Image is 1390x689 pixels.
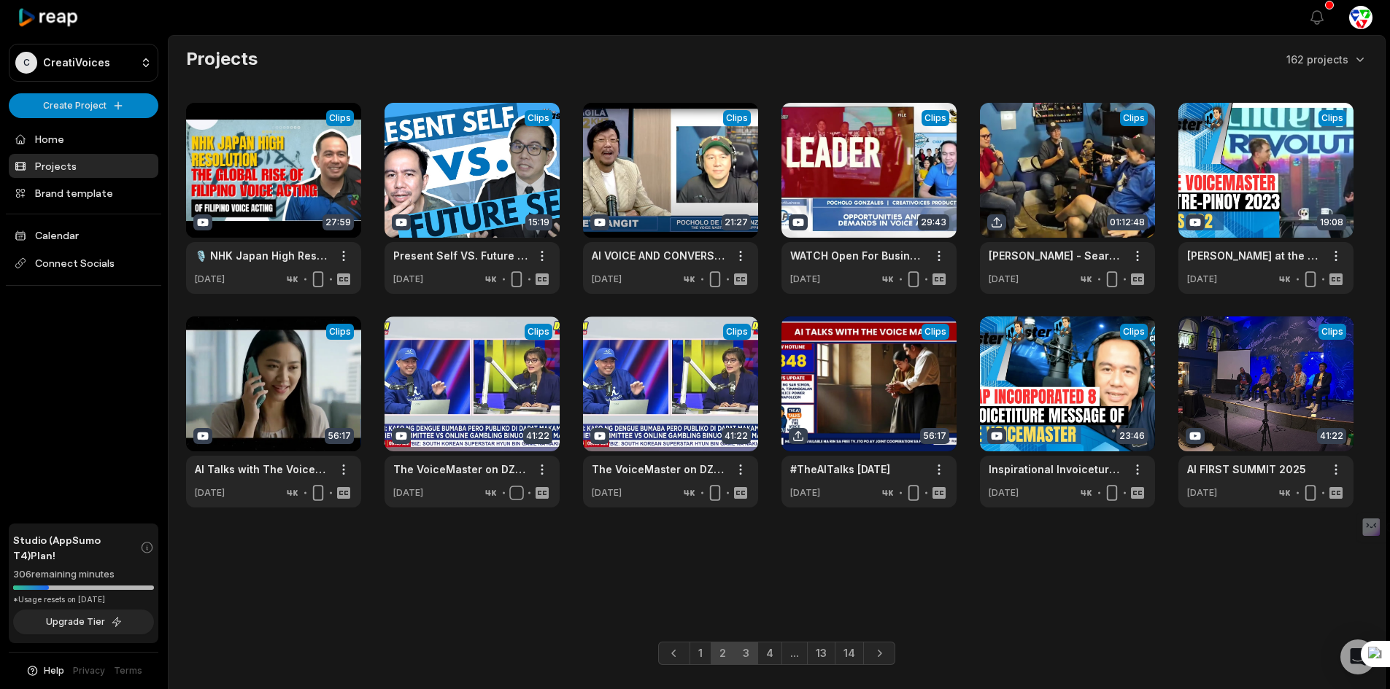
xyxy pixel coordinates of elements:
[989,248,1123,263] a: [PERSON_NAME] - Search Results
[658,642,895,665] ul: Pagination
[658,642,690,665] a: Previous page
[807,642,835,665] a: Page 13
[711,642,735,665] a: Page 2 is your current page
[44,664,64,677] span: Help
[9,127,158,151] a: Home
[9,93,158,118] button: Create Project
[592,248,726,263] a: AI VOICE AND CONVERSATIONS WITH [PERSON_NAME] ON EAGLE RADIO
[690,642,711,665] a: Page 1
[43,56,110,69] p: CreatiVoices
[790,248,924,263] a: WATCH Open For Business [DATE] The VoiceMaster and CreatiVoices
[73,664,105,677] a: Privacy
[393,248,528,263] a: Present Self VS. Future Self
[13,532,140,563] span: Studio (AppSumo T4) Plan!
[13,594,154,605] div: *Usage resets on [DATE]
[835,642,864,665] a: Page 14
[734,642,758,665] a: Page 3
[13,567,154,582] div: 306 remaining minutes
[114,664,142,677] a: Terms
[1340,639,1375,674] div: Open Intercom Messenger
[1187,248,1321,263] a: [PERSON_NAME] at the Helm: EntrepPinoy Revolution [DATE] | Full Coverage
[26,664,64,677] button: Help
[195,248,329,263] a: 🎙️ NHK Japan High Resolution | The Global Rise of Filipino Voice Acting 🌍🎭
[9,154,158,178] a: Projects
[9,223,158,247] a: Calendar
[989,462,1123,477] a: Inspirational Invoiceture: The VoiceMaster's Message to CVAP Batch 8
[757,642,782,665] a: Page 4
[13,610,154,634] button: Upgrade Tier
[863,642,895,665] a: Next page
[393,462,528,477] a: The VoiceMaster on DZMM PANALONG DISKARTE
[790,462,890,477] a: #TheAITalks [DATE]
[9,181,158,205] a: Brand template
[592,462,726,477] a: The VoiceMaster on DZMM PANALONG DISKARTE
[195,462,329,477] a: AI Talks with The VoiceMaster Episode 1
[15,52,37,74] div: C
[1187,462,1306,477] a: AI FIRST SUMMIT 2025
[1286,52,1367,67] button: 162 projects
[781,642,808,665] a: Jump forward
[9,250,158,276] span: Connect Socials
[186,47,258,71] h2: Projects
